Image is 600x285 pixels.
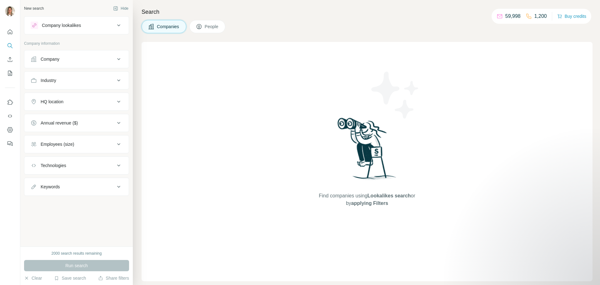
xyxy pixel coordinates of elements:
[24,52,129,67] button: Company
[41,77,56,84] div: Industry
[24,137,129,152] button: Employees (size)
[24,179,129,194] button: Keywords
[5,40,15,51] button: Search
[367,193,411,198] span: Lookalikes search
[41,99,63,105] div: HQ location
[24,275,42,281] button: Clear
[52,251,102,256] div: 2000 search results remaining
[24,41,129,46] p: Company information
[5,54,15,65] button: Enrich CSV
[41,162,66,169] div: Technologies
[5,6,15,16] img: Avatar
[5,26,15,38] button: Quick start
[205,23,219,30] span: People
[5,124,15,135] button: Dashboard
[24,115,129,130] button: Annual revenue ($)
[24,18,129,33] button: Company lookalikes
[41,141,74,147] div: Employees (size)
[24,6,44,11] div: New search
[98,275,129,281] button: Share filters
[24,73,129,88] button: Industry
[109,4,133,13] button: Hide
[54,275,86,281] button: Save search
[367,67,423,123] img: Surfe Illustration - Stars
[505,13,521,20] p: 59,998
[41,120,78,126] div: Annual revenue ($)
[157,23,180,30] span: Companies
[42,22,81,28] div: Company lookalikes
[557,12,586,21] button: Buy credits
[335,116,400,186] img: Surfe Illustration - Woman searching with binoculars
[5,68,15,79] button: My lists
[142,8,592,16] h4: Search
[579,264,594,279] iframe: Intercom live chat
[5,97,15,108] button: Use Surfe on LinkedIn
[24,94,129,109] button: HQ location
[317,192,417,207] span: Find companies using or by
[5,110,15,122] button: Use Surfe API
[5,138,15,149] button: Feedback
[24,158,129,173] button: Technologies
[534,13,547,20] p: 1,200
[351,201,388,206] span: applying Filters
[41,184,60,190] div: Keywords
[41,56,59,62] div: Company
